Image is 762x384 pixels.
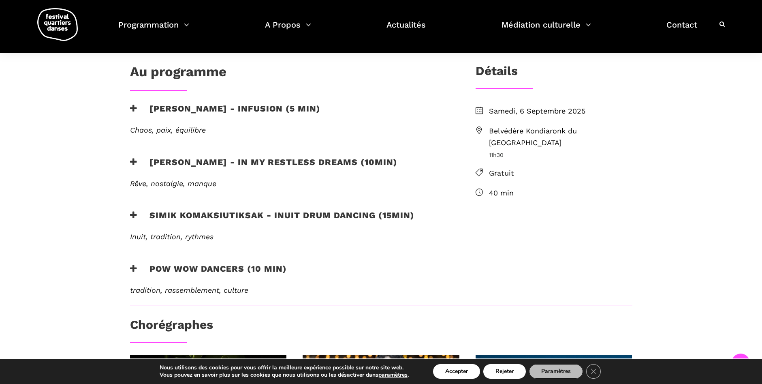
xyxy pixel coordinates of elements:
button: Accepter [433,364,480,379]
a: Actualités [386,18,426,42]
em: Chaos, paix, équilibre [130,126,206,134]
span: Samedi, 6 Septembre 2025 [489,105,632,117]
button: Close GDPR Cookie Banner [586,364,601,379]
a: Médiation culturelle [502,18,591,42]
h1: Au programme [130,64,226,84]
button: Paramètres [529,364,583,379]
span: Belvédère Kondiaronk du [GEOGRAPHIC_DATA] [489,125,632,149]
h3: Chorégraphes [130,317,213,338]
span: 11h30 [489,150,632,159]
span: 40 min [489,187,632,199]
h3: [PERSON_NAME] - In my restless dreams (10min) [130,157,397,177]
a: A Propos [265,18,311,42]
button: paramètres [378,371,408,379]
a: Contact [666,18,697,42]
img: logo-fqd-med [37,8,78,41]
em: tradition, rassemblement, culture [130,286,248,294]
h3: Détails [476,64,518,84]
button: Rejeter [483,364,526,379]
em: Rêve, nostalgie, manque [130,179,216,188]
a: Programmation [118,18,189,42]
span: Gratuit [489,167,632,179]
em: Inuit, tradition, rythmes [130,232,213,241]
p: Nous utilisons des cookies pour vous offrir la meilleure expérience possible sur notre site web. [160,364,409,371]
h3: [PERSON_NAME] - Infusion (5 min) [130,103,320,124]
h3: Pow Wow Dancers (10 min) [130,264,287,284]
p: Vous pouvez en savoir plus sur les cookies que nous utilisons ou les désactiver dans . [160,371,409,379]
h3: Simik Komaksiutiksak - Inuit Drum Dancing (15min) [130,210,414,230]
